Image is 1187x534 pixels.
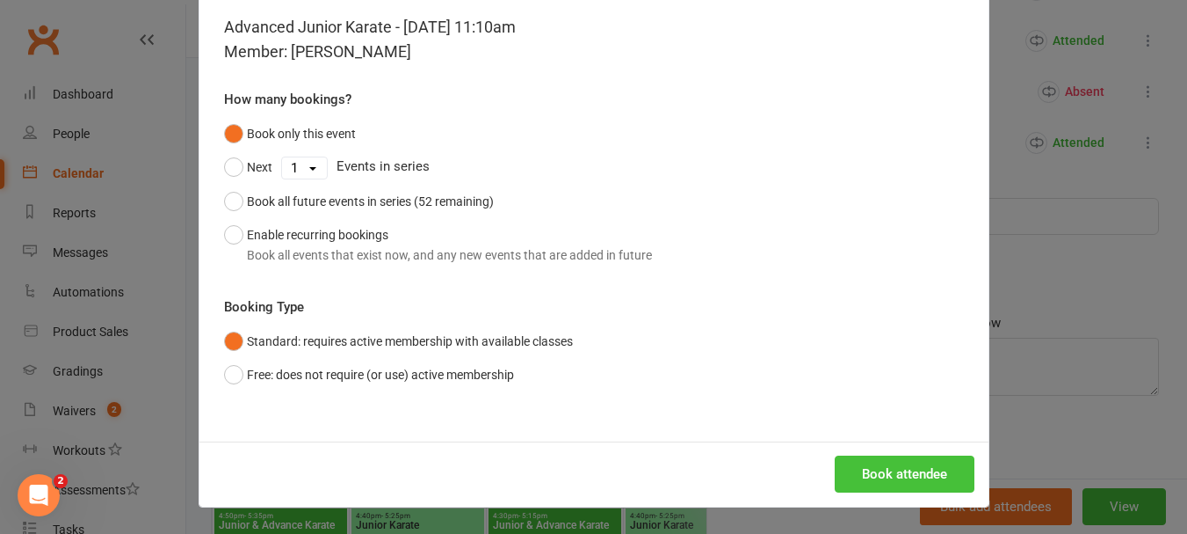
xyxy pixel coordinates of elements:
[54,474,68,488] span: 2
[224,296,304,318] label: Booking Type
[224,117,356,150] button: Book only this event
[224,185,494,218] button: Book all future events in series (52 remaining)
[224,89,351,110] label: How many bookings?
[18,474,60,516] iframe: Intercom live chat
[247,245,652,265] div: Book all events that exist now, and any new events that are added in future
[224,15,964,64] div: Advanced Junior Karate - [DATE] 11:10am Member: [PERSON_NAME]
[247,192,494,211] div: Book all future events in series (52 remaining)
[224,150,272,184] button: Next
[224,358,514,391] button: Free: does not require (or use) active membership
[224,150,964,184] div: Events in series
[224,218,652,272] button: Enable recurring bookingsBook all events that exist now, and any new events that are added in future
[224,325,573,358] button: Standard: requires active membership with available classes
[835,456,974,493] button: Book attendee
